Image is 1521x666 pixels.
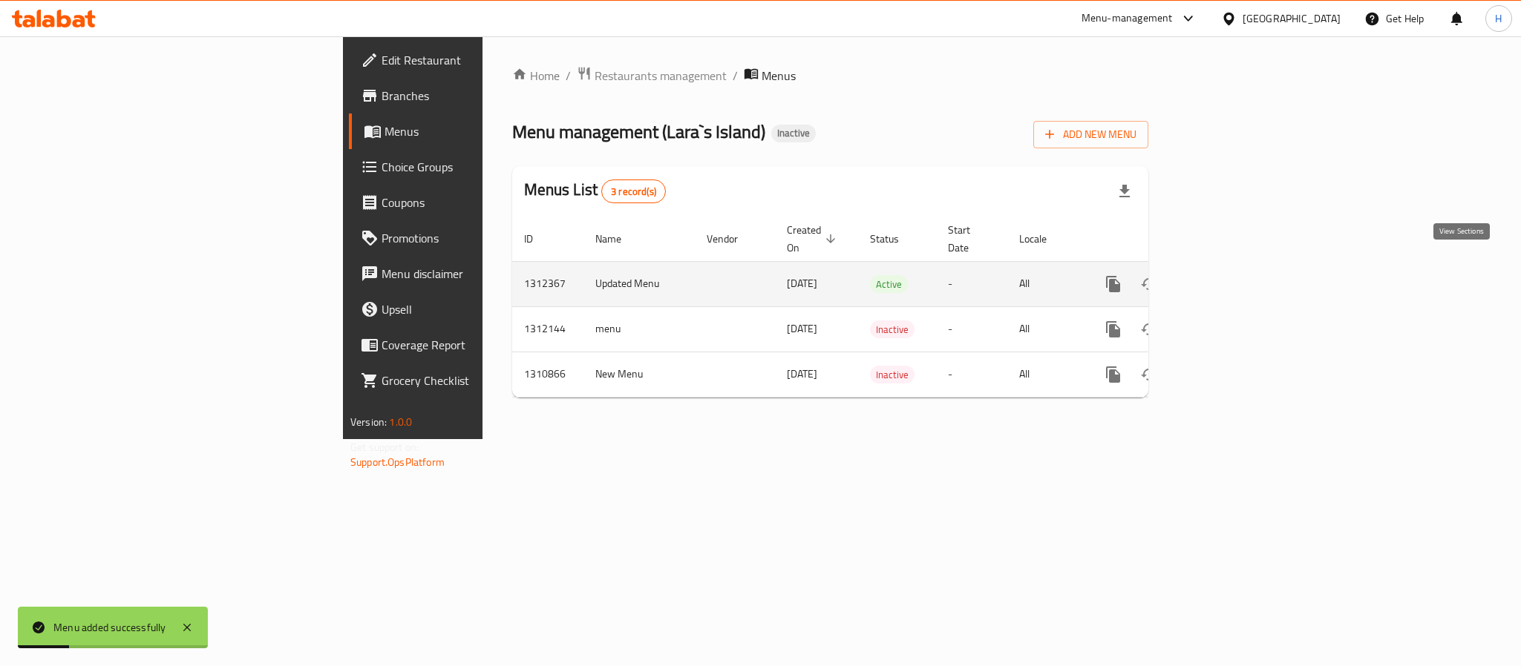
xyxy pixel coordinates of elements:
span: Menu management ( Lara`s Island ) [512,115,765,148]
button: more [1096,357,1131,392]
div: Active [870,275,908,293]
a: Branches [349,78,597,113]
table: enhanced table [512,217,1250,398]
td: All [1007,261,1084,306]
span: Active [870,276,908,293]
span: Choice Groups [382,158,585,176]
span: ID [524,230,552,248]
button: Change Status [1131,357,1167,392]
div: Inactive [771,125,816,142]
span: Vendor [707,230,757,248]
a: Menu disclaimer [349,256,597,291]
td: - [936,352,1007,397]
span: H [1495,10,1502,27]
span: Branches [382,87,585,105]
span: Upsell [382,300,585,318]
a: Coverage Report [349,327,597,363]
a: Coupons [349,185,597,220]
span: Menus [385,122,585,140]
h2: Menus List [524,179,666,203]
span: Inactive [870,366,915,383]
button: Change Status [1131,311,1167,347]
span: Status [870,230,918,248]
td: Updated Menu [583,261,695,306]
a: Restaurants management [577,66,727,85]
span: Name [595,230,641,248]
div: Menu added successfully [53,619,166,636]
td: All [1007,306,1084,352]
span: Coupons [382,194,585,211]
span: Add New Menu [1045,125,1136,144]
span: Get support on: [350,438,419,457]
td: All [1007,352,1084,397]
span: Inactive [771,127,816,139]
span: Coverage Report [382,336,585,354]
a: Upsell [349,291,597,327]
td: - [936,261,1007,306]
div: Menu-management [1082,10,1173,27]
a: Menus [349,113,597,149]
a: Edit Restaurant [349,42,597,78]
td: menu [583,306,695,352]
span: Version: [350,412,387,432]
span: [DATE] [787,274,817,293]
nav: breadcrumb [512,66,1148,85]
a: Support.OpsPlatform [350,452,445,472]
li: / [733,67,738,85]
span: Menus [762,67,796,85]
td: - [936,306,1007,352]
span: 3 record(s) [602,185,665,199]
span: Edit Restaurant [382,51,585,69]
a: Grocery Checklist [349,363,597,398]
span: 1.0.0 [389,412,412,432]
a: Promotions [349,220,597,256]
span: Restaurants management [595,67,727,85]
button: Add New Menu [1033,121,1148,148]
th: Actions [1084,217,1250,262]
span: [DATE] [787,364,817,383]
span: Grocery Checklist [382,372,585,389]
span: Promotions [382,229,585,247]
button: more [1096,311,1131,347]
a: Choice Groups [349,149,597,185]
span: [DATE] [787,319,817,338]
div: Total records count [601,179,666,203]
div: Inactive [870,366,915,383]
span: Inactive [870,321,915,338]
td: New Menu [583,352,695,397]
div: Export file [1107,174,1142,209]
span: Created On [787,221,840,257]
button: more [1096,266,1131,302]
div: [GEOGRAPHIC_DATA] [1243,10,1341,27]
span: Start Date [948,221,990,257]
span: Locale [1019,230,1066,248]
span: Menu disclaimer [382,265,585,283]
